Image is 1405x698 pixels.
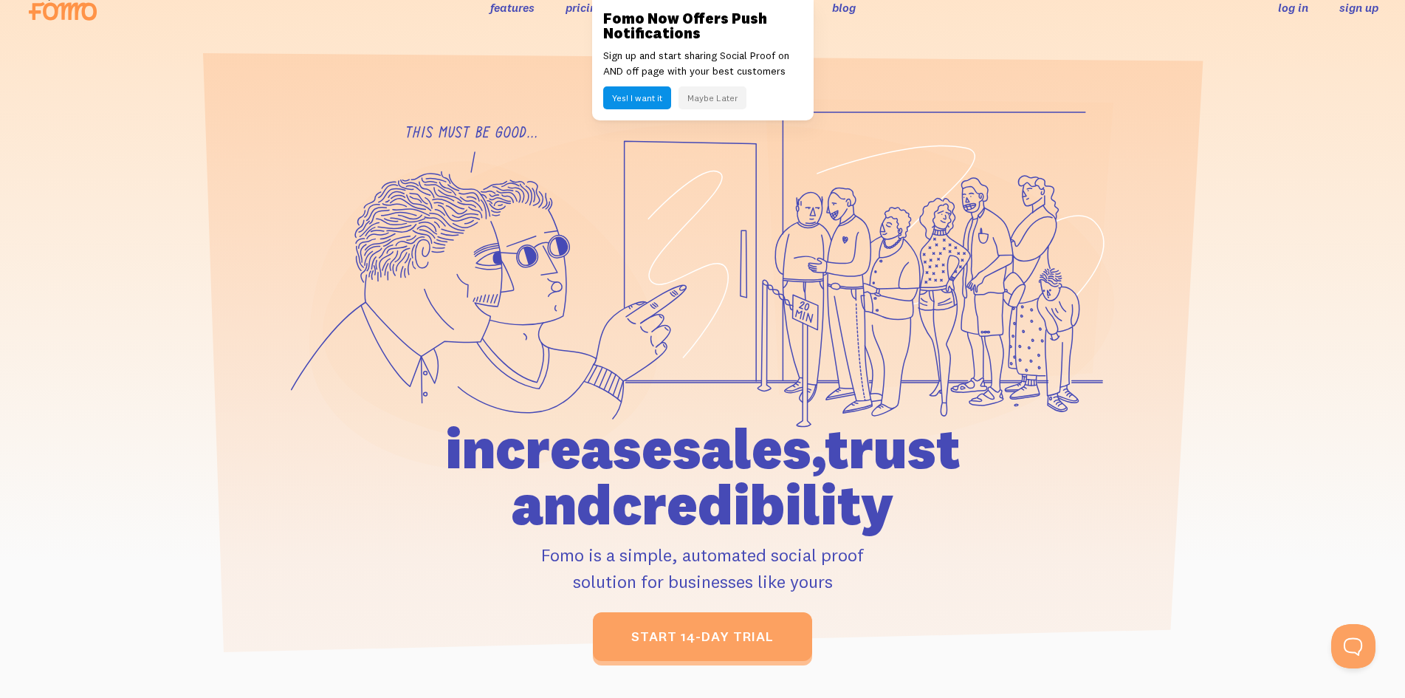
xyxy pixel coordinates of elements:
p: Sign up and start sharing Social Proof on AND off page with your best customers [603,48,803,79]
button: Yes! I want it [603,86,671,109]
p: Fomo is a simple, automated social proof solution for businesses like yours [361,541,1045,595]
button: Maybe Later [679,86,746,109]
h1: increase sales, trust and credibility [361,420,1045,533]
a: start 14-day trial [593,612,812,661]
h3: Fomo Now Offers Push Notifications [603,11,803,41]
iframe: Help Scout Beacon - Open [1331,624,1375,668]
